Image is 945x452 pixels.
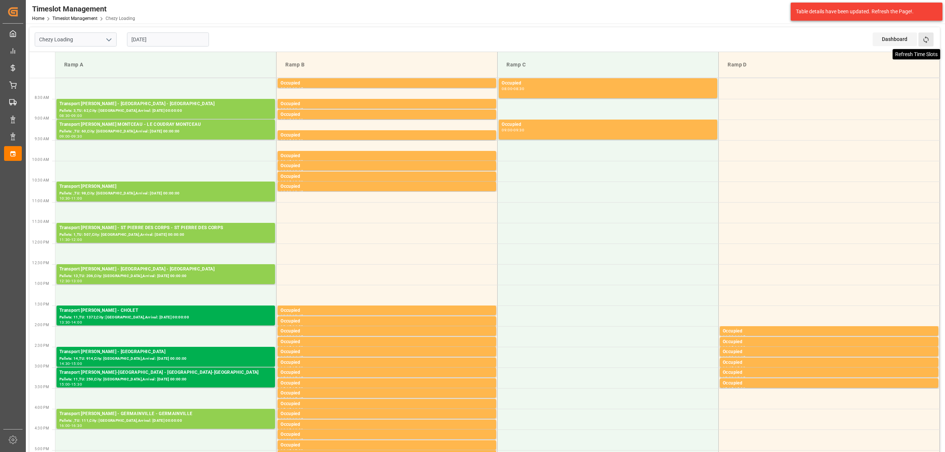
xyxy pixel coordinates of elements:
div: - [291,335,292,338]
div: Occupied [281,442,493,449]
div: Occupied [281,348,493,356]
div: - [291,356,292,359]
div: Timeslot Management [32,3,135,14]
div: 11:00 [71,197,82,200]
span: 10:30 AM [32,178,49,182]
div: - [70,197,71,200]
div: 08:00 [502,87,512,90]
button: open menu [103,34,114,45]
div: 15:45 [292,397,303,400]
div: 13:45 [281,325,291,328]
div: Table details have been updated. Refresh the Page!. [796,8,932,15]
span: 12:00 PM [32,240,49,244]
div: 14:00 [71,321,82,324]
span: 11:30 AM [32,220,49,224]
div: 15:30 [292,387,303,390]
div: 14:30 [723,356,733,359]
span: 3:00 PM [35,364,49,368]
div: Occupied [281,111,493,118]
div: 08:00 [281,87,291,90]
div: - [70,362,71,365]
span: 9:30 AM [35,137,49,141]
div: Transport [PERSON_NAME]-[GEOGRAPHIC_DATA] - [GEOGRAPHIC_DATA]-[GEOGRAPHIC_DATA] [59,369,272,376]
span: 4:00 PM [35,406,49,410]
div: Transport [PERSON_NAME] - [GEOGRAPHIC_DATA] - [GEOGRAPHIC_DATA] [59,266,272,273]
div: 09:30 [71,135,82,138]
div: 16:30 [292,428,303,432]
div: - [733,366,735,370]
div: Ramp A [61,58,270,72]
div: - [291,160,292,163]
div: Ramp C [504,58,712,72]
div: 14:30 [292,346,303,349]
div: 15:30 [281,397,291,400]
div: 16:30 [281,438,291,442]
div: 09:15 [281,139,291,142]
div: - [291,397,292,400]
div: Pallets: 1,TU: 507,City: [GEOGRAPHIC_DATA],Arrival: [DATE] 00:00:00 [59,232,272,238]
div: 16:00 [59,424,70,427]
div: - [291,139,292,142]
div: 14:30 [735,346,745,349]
div: - [733,376,735,380]
div: - [291,190,292,194]
div: 16:15 [281,428,291,432]
div: - [291,180,292,184]
div: 15:15 [281,387,291,390]
input: DD-MM-YYYY [127,32,209,46]
div: - [291,108,292,111]
div: - [291,366,292,370]
div: 13:30 [59,321,70,324]
div: - [291,170,292,173]
div: 09:30 [292,139,303,142]
div: - [291,314,292,318]
div: 14:30 [59,362,70,365]
div: 08:15 [292,87,303,90]
div: Transport [PERSON_NAME] MONTCEAU - LE COUDRAY MONTCEAU [59,121,272,128]
div: 15:30 [735,387,745,390]
div: Occupied [281,318,493,325]
span: 8:30 AM [35,96,49,100]
div: Occupied [281,173,493,180]
div: Ramp D [725,58,934,72]
div: 10:15 [281,180,291,184]
div: 14:15 [292,335,303,338]
div: 13:45 [292,314,303,318]
div: - [70,114,71,117]
div: Occupied [723,328,935,335]
div: - [291,438,292,442]
div: - [70,383,71,386]
div: 14:45 [723,366,733,370]
div: 15:00 [59,383,70,386]
div: Occupied [281,307,493,314]
div: - [512,87,513,90]
div: 14:00 [292,325,303,328]
div: 16:45 [292,438,303,442]
div: Pallets: ,TU: 60,City: [GEOGRAPHIC_DATA],Arrival: [DATE] 00:00:00 [59,128,272,135]
div: 15:00 [71,362,82,365]
div: 08:30 [281,108,291,111]
div: 12:00 [71,238,82,241]
div: Dashboard [873,32,917,46]
div: 08:30 [513,87,524,90]
div: 15:15 [292,376,303,380]
div: - [512,128,513,132]
div: Occupied [281,380,493,387]
div: Pallets: 14,TU: 914,City: [GEOGRAPHIC_DATA],Arrival: [DATE] 00:00:00 [59,356,272,362]
div: Occupied [281,132,493,139]
span: 2:00 PM [35,323,49,327]
div: Transport [PERSON_NAME] [59,183,272,190]
div: Occupied [281,410,493,418]
div: 14:00 [281,335,291,338]
div: - [70,279,71,283]
div: 16:30 [71,424,82,427]
div: Occupied [281,328,493,335]
span: 1:00 PM [35,282,49,286]
a: Home [32,16,44,21]
div: - [291,376,292,380]
div: 14:15 [723,346,733,349]
div: 10:15 [292,170,303,173]
div: 10:00 [281,170,291,173]
div: Occupied [281,390,493,397]
div: 16:00 [292,408,303,411]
